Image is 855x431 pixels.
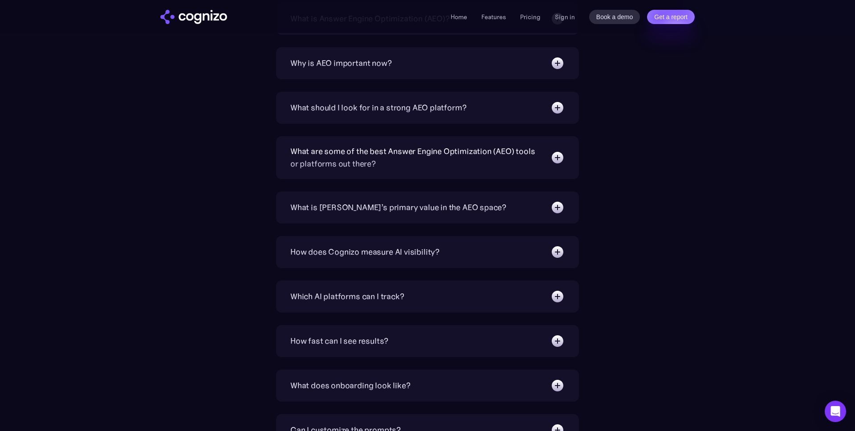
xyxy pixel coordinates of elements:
div: What is [PERSON_NAME]’s primary value in the AEO space? [290,201,506,214]
div: Open Intercom Messenger [825,401,846,422]
a: Home [451,13,467,21]
a: Pricing [520,13,541,21]
a: Features [481,13,506,21]
a: Sign in [555,12,575,22]
img: cognizo logo [160,10,227,24]
div: What should I look for in a strong AEO platform? [290,102,466,114]
div: What are some of the best Answer Engine Optimization (AEO) tools or platforms out there? [290,145,541,170]
div: Which AI platforms can I track? [290,290,404,303]
div: What does onboarding look like? [290,379,410,392]
div: How fast can I see results? [290,335,388,347]
div: How does Cognizo measure AI visibility? [290,246,440,258]
a: home [160,10,227,24]
div: Why is AEO important now? [290,57,392,69]
a: Book a demo [589,10,640,24]
a: Get a report [647,10,695,24]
